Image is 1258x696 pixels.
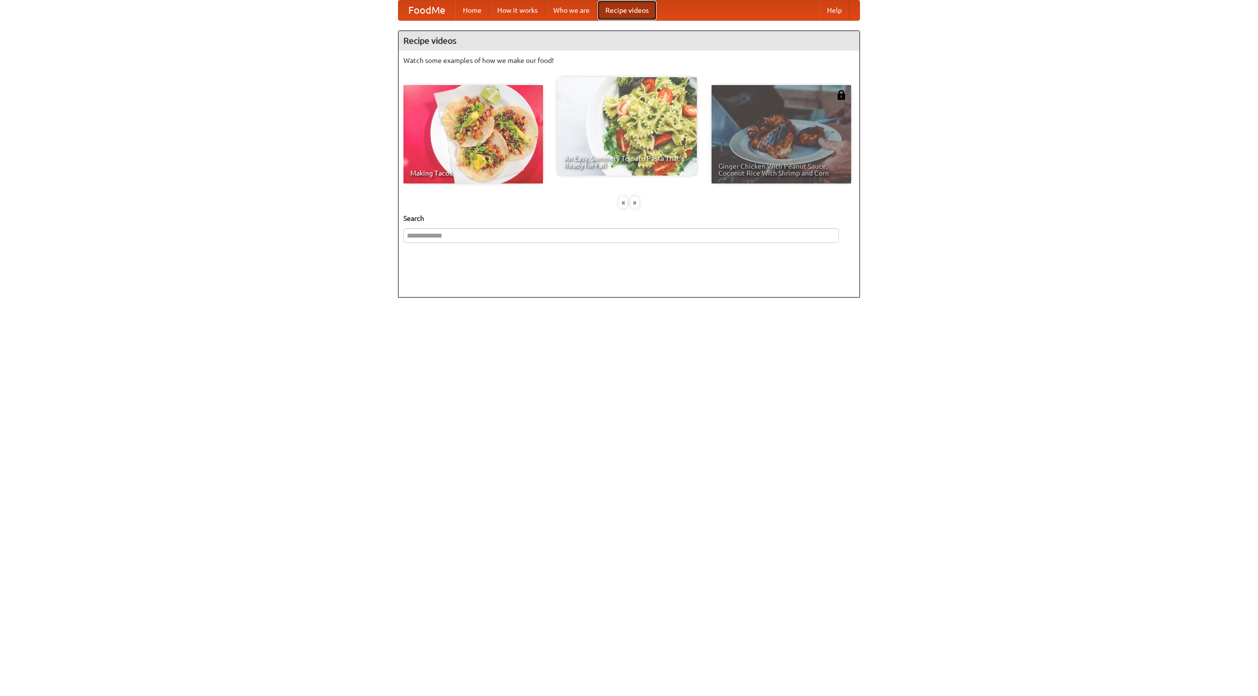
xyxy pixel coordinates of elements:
img: 483408.png [836,90,846,100]
a: Recipe videos [598,0,657,20]
a: Who we are [545,0,598,20]
a: Making Tacos [403,85,543,183]
span: Making Tacos [410,170,536,177]
p: Watch some examples of how we make our food! [403,56,855,65]
a: How it works [489,0,545,20]
a: Help [819,0,850,20]
a: An Easy, Summery Tomato Pasta That's Ready for Fall [557,77,697,176]
h4: Recipe videos [399,31,859,51]
span: An Easy, Summery Tomato Pasta That's Ready for Fall [564,155,690,169]
a: FoodMe [399,0,455,20]
div: « [619,196,628,209]
h5: Search [403,213,855,223]
div: » [630,196,639,209]
a: Home [455,0,489,20]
